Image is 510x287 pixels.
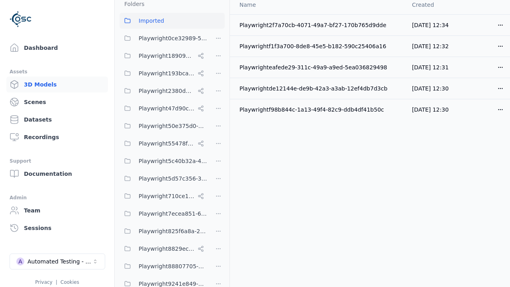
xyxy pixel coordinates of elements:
[10,67,105,77] div: Assets
[139,69,194,78] span: Playwright193bca0e-57fa-418d-8ea9-45122e711dc7
[139,139,194,148] span: Playwright55478f86-28dc-49b8-8d1f-c7b13b14578c
[6,220,108,236] a: Sessions
[10,156,105,166] div: Support
[239,106,399,114] div: Playwrightf98b844c-1a13-49f4-82c9-ddb4df41b50c
[6,77,108,92] a: 3D Models
[120,13,225,29] button: Imported
[412,85,449,92] span: [DATE] 12:30
[120,223,207,239] button: Playwright825f6a8a-2a7a-425c-94f7-650318982f69
[412,106,449,113] span: [DATE] 12:30
[120,171,207,187] button: Playwright5d57c356-39f7-47ed-9ab9-d0409ac6cddc
[139,156,207,166] span: Playwright5c40b32a-4e75-490d-ad26-3c46fce5744f
[139,209,207,218] span: Playwright7ecea851-649a-419a-985e-fcff41a98b20
[120,83,207,99] button: Playwright2380d3f5-cebf-494e-b965-66be4d67505e
[120,136,207,151] button: Playwright55478f86-28dc-49b8-8d1f-c7b13b14578c
[6,112,108,128] a: Datasets
[139,244,194,254] span: Playwright8829ec83-5e68-4376-b984-049061a310ed
[139,51,194,61] span: Playwright18909032-8d07-45c5-9c81-9eec75d0b16b
[139,226,207,236] span: Playwright825f6a8a-2a7a-425c-94f7-650318982f69
[56,279,57,285] span: |
[10,8,32,30] img: Logo
[139,121,207,131] span: Playwright50e375d0-6f38-48a7-96e0-b0dcfa24b72f
[10,193,105,202] div: Admin
[6,40,108,56] a: Dashboard
[239,42,399,50] div: Playwrightf1f3a700-8de8-45e5-b182-590c25406a16
[10,254,105,269] button: Select a workspace
[239,63,399,71] div: Playwrighteafede29-311c-49a9-a9ed-5ea036829498
[120,258,207,274] button: Playwright88807705-41f9-4146-a511-8c360b63c2ea
[120,206,207,222] button: Playwright7ecea851-649a-419a-985e-fcff41a98b20
[139,16,164,26] span: Imported
[120,65,207,81] button: Playwright193bca0e-57fa-418d-8ea9-45122e711dc7
[120,241,207,257] button: Playwright8829ec83-5e68-4376-b984-049061a310ed
[139,261,207,271] span: Playwright88807705-41f9-4146-a511-8c360b63c2ea
[6,166,108,182] a: Documentation
[120,30,207,46] button: Playwright0ce32989-52d0-45cf-b5b9-59d5033d313a
[6,94,108,110] a: Scenes
[412,43,449,49] span: [DATE] 12:32
[239,85,399,92] div: Playwrightde12144e-de9b-42a3-a3ab-12ef4db7d3cb
[16,258,24,265] div: A
[139,86,194,96] span: Playwright2380d3f5-cebf-494e-b965-66be4d67505e
[120,153,207,169] button: Playwright5c40b32a-4e75-490d-ad26-3c46fce5744f
[412,22,449,28] span: [DATE] 12:34
[239,21,399,29] div: Playwright2f7a70cb-4071-49a7-bf27-170b765d9dde
[139,174,207,183] span: Playwright5d57c356-39f7-47ed-9ab9-d0409ac6cddc
[139,33,207,43] span: Playwright0ce32989-52d0-45cf-b5b9-59d5033d313a
[412,64,449,71] span: [DATE] 12:31
[6,202,108,218] a: Team
[120,118,207,134] button: Playwright50e375d0-6f38-48a7-96e0-b0dcfa24b72f
[61,279,79,285] a: Cookies
[120,100,207,116] button: Playwright47d90cf2-c635-4353-ba3b-5d4538945666
[139,191,194,201] span: Playwright710ce123-85fd-4f8c-9759-23c3308d8830
[27,258,92,265] div: Automated Testing - Playwright
[35,279,52,285] a: Privacy
[120,188,207,204] button: Playwright710ce123-85fd-4f8c-9759-23c3308d8830
[6,129,108,145] a: Recordings
[139,104,194,113] span: Playwright47d90cf2-c635-4353-ba3b-5d4538945666
[120,48,207,64] button: Playwright18909032-8d07-45c5-9c81-9eec75d0b16b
